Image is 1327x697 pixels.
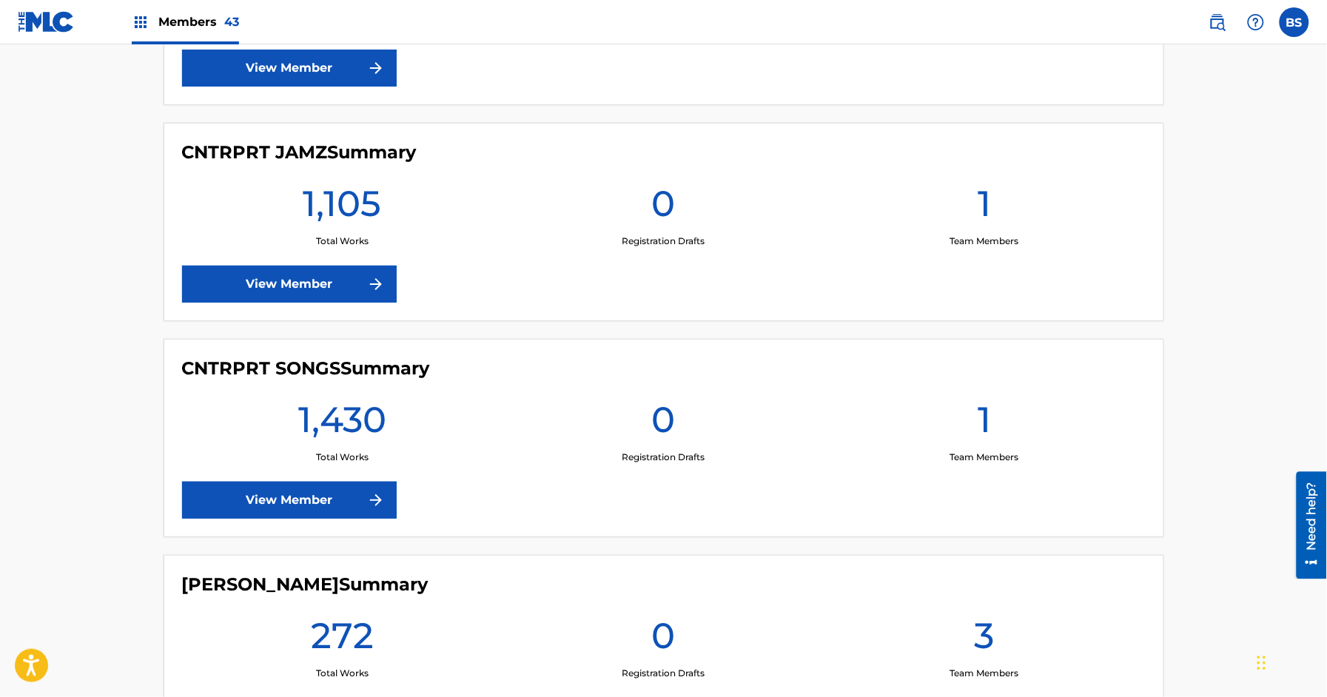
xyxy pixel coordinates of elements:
[622,235,705,248] p: Registration Drafts
[367,275,385,293] img: f7272a7cc735f4ea7f67.svg
[1257,641,1266,685] div: Drag
[311,613,374,667] h1: 272
[132,13,150,31] img: Top Rightsholders
[18,11,75,33] img: MLC Logo
[950,235,1019,248] p: Team Members
[16,10,36,78] div: Need help?
[651,181,675,235] h1: 0
[182,357,430,380] h4: CNTRPRT SONGS
[367,59,385,77] img: f7272a7cc735f4ea7f67.svg
[182,482,397,519] a: View Member
[158,13,239,30] span: Members
[1286,471,1327,579] iframe: Resource Center
[651,613,675,667] h1: 0
[182,573,429,596] h4: CORY QUINTARD
[182,50,397,87] a: View Member
[316,451,369,464] p: Total Works
[950,451,1019,464] p: Team Members
[303,181,381,235] h1: 1,105
[1203,7,1232,37] a: Public Search
[622,667,705,680] p: Registration Drafts
[622,451,705,464] p: Registration Drafts
[182,266,397,303] a: View Member
[1209,13,1226,31] img: search
[1241,7,1271,37] div: Help
[1280,7,1309,37] div: User Menu
[1253,626,1327,697] iframe: Chat Widget
[316,235,369,248] p: Total Works
[182,141,417,164] h4: CNTRPRT JAMZ
[651,397,675,451] h1: 0
[367,491,385,509] img: f7272a7cc735f4ea7f67.svg
[298,397,386,451] h1: 1,430
[975,613,995,667] h1: 3
[978,181,991,235] h1: 1
[224,15,239,29] span: 43
[978,397,991,451] h1: 1
[1247,13,1265,31] img: help
[950,667,1019,680] p: Team Members
[316,667,369,680] p: Total Works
